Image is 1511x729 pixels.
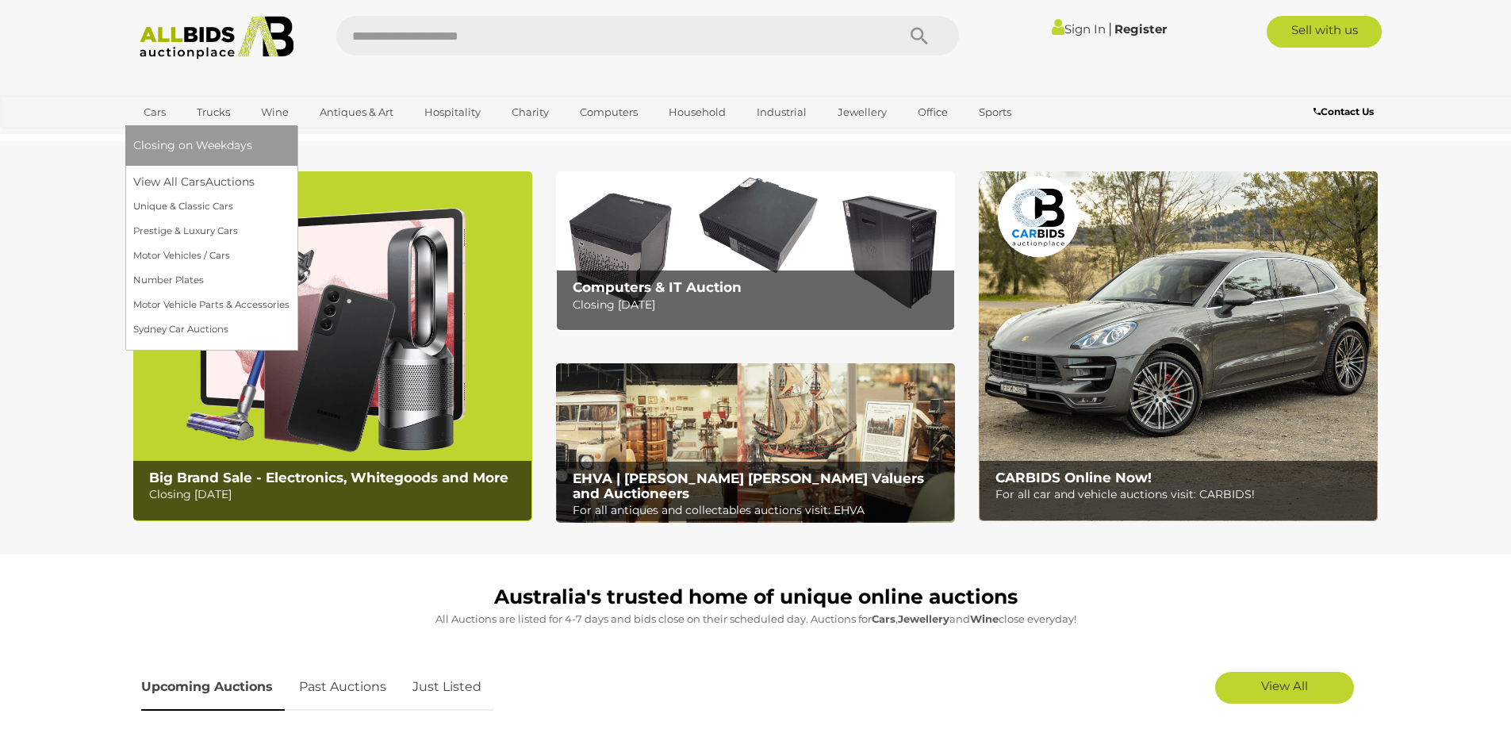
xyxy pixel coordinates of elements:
[133,99,176,125] a: Cars
[979,171,1378,521] img: CARBIDS Online Now!
[1261,678,1308,693] span: View All
[1313,103,1378,121] a: Contact Us
[141,586,1371,608] h1: Australia's trusted home of unique online auctions
[968,99,1022,125] a: Sports
[880,16,959,56] button: Search
[556,363,955,524] img: EHVA | Evans Hastings Valuers and Auctioneers
[149,470,508,485] b: Big Brand Sale - Electronics, Whitegoods and More
[133,171,532,521] a: Big Brand Sale - Electronics, Whitegoods and More Big Brand Sale - Electronics, Whitegoods and Mo...
[872,612,895,625] strong: Cars
[573,295,946,315] p: Closing [DATE]
[898,612,949,625] strong: Jewellery
[401,664,493,711] a: Just Listed
[1052,21,1106,36] a: Sign In
[573,470,924,501] b: EHVA | [PERSON_NAME] [PERSON_NAME] Valuers and Auctioneers
[995,485,1369,505] p: For all car and vehicle auctions visit: CARBIDS!
[149,485,523,505] p: Closing [DATE]
[556,171,955,331] img: Computers & IT Auction
[573,279,742,295] b: Computers & IT Auction
[131,16,303,59] img: Allbids.com.au
[309,99,404,125] a: Antiques & Art
[907,99,958,125] a: Office
[746,99,817,125] a: Industrial
[1114,21,1167,36] a: Register
[556,363,955,524] a: EHVA | Evans Hastings Valuers and Auctioneers EHVA | [PERSON_NAME] [PERSON_NAME] Valuers and Auct...
[251,99,299,125] a: Wine
[287,664,398,711] a: Past Auctions
[995,470,1152,485] b: CARBIDS Online Now!
[141,610,1371,628] p: All Auctions are listed for 4-7 days and bids close on their scheduled day. Auctions for , and cl...
[1267,16,1382,48] a: Sell with us
[1215,672,1354,704] a: View All
[556,171,955,331] a: Computers & IT Auction Computers & IT Auction Closing [DATE]
[186,99,240,125] a: Trucks
[141,664,285,711] a: Upcoming Auctions
[970,612,999,625] strong: Wine
[573,501,946,520] p: For all antiques and collectables auctions visit: EHVA
[1108,20,1112,37] span: |
[414,99,491,125] a: Hospitality
[501,99,559,125] a: Charity
[658,99,736,125] a: Household
[133,171,532,521] img: Big Brand Sale - Electronics, Whitegoods and More
[979,171,1378,521] a: CARBIDS Online Now! CARBIDS Online Now! For all car and vehicle auctions visit: CARBIDS!
[1313,106,1374,117] b: Contact Us
[570,99,648,125] a: Computers
[827,99,897,125] a: Jewellery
